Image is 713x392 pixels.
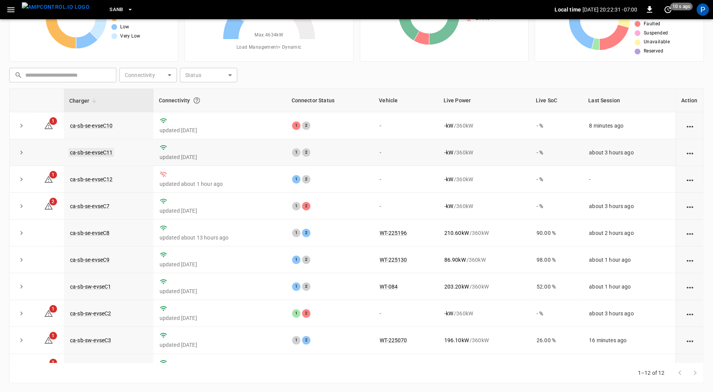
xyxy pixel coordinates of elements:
p: updated [DATE] [160,126,280,134]
div: action cell options [685,310,695,317]
p: updated [DATE] [160,287,280,295]
span: SanB [109,5,123,14]
div: 2 [302,148,310,157]
div: 1 [292,202,300,210]
p: 86.90 kW [444,256,465,264]
a: 2 [44,203,53,209]
p: [DATE] 20:22:31 -07:00 [582,6,637,13]
span: Very Low [120,33,140,40]
a: ca-sb-sw-evseC3 [70,337,111,343]
button: Connection between the charger and our software. [190,93,204,107]
td: about 3 hours ago [583,300,675,327]
div: action cell options [685,229,695,237]
div: action cell options [685,202,695,210]
td: - % [530,354,583,381]
td: 26.00 % [530,327,583,354]
div: 1 [292,256,300,264]
span: Max. 4634 kW [255,31,283,39]
div: action cell options [685,175,695,183]
p: updated about 1 hour ago [160,180,280,188]
td: 8 minutes ago [583,112,675,139]
th: Live SoC [530,89,583,112]
div: 1 [292,309,300,318]
td: - [374,166,438,193]
div: / 360 kW [444,283,524,290]
button: expand row [16,200,27,212]
button: set refresh interval [662,3,674,16]
div: 2 [302,282,310,291]
p: updated [DATE] [160,153,280,161]
td: about 3 hours ago [583,193,675,220]
p: updated [DATE] [160,261,280,268]
a: ca-sb-se-evseC10 [70,123,113,129]
button: expand row [16,281,27,292]
th: Last Session [583,89,675,112]
div: action cell options [685,122,695,130]
div: action cell options [685,283,695,290]
button: expand row [16,361,27,373]
p: 1–12 of 12 [638,369,665,377]
a: WT-225130 [380,257,407,263]
span: 1 [49,305,57,313]
td: - % [530,193,583,220]
td: about 1 hour ago [583,273,675,300]
div: 2 [302,121,310,130]
td: - [374,300,438,327]
a: ca-sb-sw-evseC1 [70,284,111,290]
button: expand row [16,254,27,266]
div: Connectivity [159,93,281,107]
td: about 2 hours ago [583,220,675,246]
p: - kW [444,149,453,156]
div: 1 [292,282,300,291]
button: expand row [16,147,27,158]
p: - kW [444,202,453,210]
td: - % [530,166,583,193]
div: 2 [302,309,310,318]
td: 52.00 % [530,273,583,300]
button: expand row [16,335,27,346]
p: - kW [444,122,453,130]
p: 210.60 kW [444,229,468,237]
span: 1 [49,332,57,340]
a: ca-sb-se-evseC8 [70,230,109,236]
p: updated [DATE] [160,207,280,215]
td: - % [530,300,583,327]
a: 1 [44,337,53,343]
a: 1 [44,310,53,316]
span: 10 s ago [670,3,693,10]
p: updated about 13 hours ago [160,234,280,241]
div: 1 [292,121,300,130]
a: ca-sb-se-evseC11 [69,148,114,157]
a: ca-sb-se-evseC12 [70,176,113,182]
td: 90.00 % [530,220,583,246]
a: ca-sb-se-evseC9 [70,257,109,263]
div: / 360 kW [444,175,524,183]
div: / 360 kW [444,256,524,264]
span: 1 [49,117,57,125]
th: Connector Status [286,89,374,112]
td: - [583,166,675,193]
button: expand row [16,308,27,319]
th: Action [675,89,703,112]
span: 1 [49,171,57,179]
p: 196.10 kW [444,336,468,344]
div: profile-icon [697,3,709,16]
td: - % [530,139,583,166]
div: / 360 kW [444,310,524,317]
td: - [374,139,438,166]
div: 2 [302,175,310,184]
a: WT-225070 [380,337,407,343]
div: 2 [302,229,310,237]
div: / 360 kW [444,336,524,344]
a: 1 [44,176,53,182]
button: expand row [16,120,27,131]
a: ca-sb-se-evseC7 [70,203,109,209]
span: 1 [49,359,57,366]
td: 98.00 % [530,246,583,273]
a: ca-sb-sw-evseC2 [70,310,111,317]
td: - [374,112,438,139]
p: 203.20 kW [444,283,468,290]
a: WT-225196 [380,230,407,236]
img: ampcontrol.io logo [22,2,90,12]
td: about 1 hour ago [583,246,675,273]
